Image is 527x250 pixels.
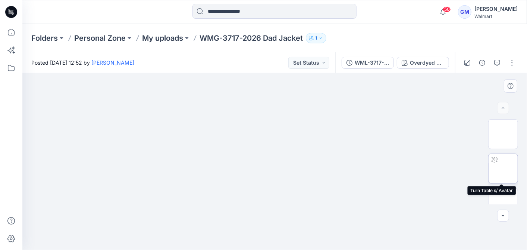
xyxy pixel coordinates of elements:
a: Folders [31,33,58,43]
p: WMG-3717-2026 Dad Jacket [200,33,303,43]
div: WML-3717-2026 Dad Jacket_Full Colorway [355,59,389,67]
a: My uploads [142,33,183,43]
div: [PERSON_NAME] [474,4,518,13]
button: WML-3717-2026 Dad Jacket_Full Colorway [342,57,394,69]
button: Details [476,57,488,69]
p: 1 [315,34,317,42]
button: 1 [306,33,326,43]
a: Personal Zone [74,33,126,43]
span: Posted [DATE] 12:52 by [31,59,134,67]
div: Walmart [474,13,518,19]
div: GM [458,5,471,19]
button: Overdyed Mauve w. DTM Collar opt 1 [397,57,449,69]
div: Overdyed Mauve w. DTM Collar opt 1 [410,59,444,67]
a: [PERSON_NAME] [91,59,134,66]
span: 50 [443,6,451,12]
